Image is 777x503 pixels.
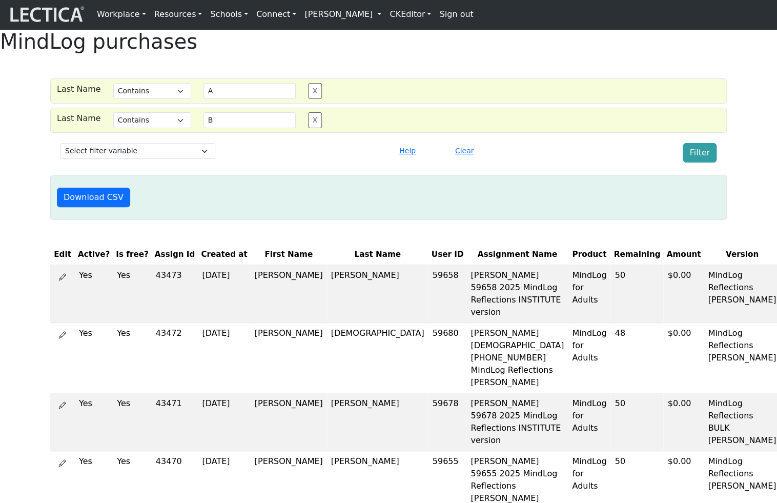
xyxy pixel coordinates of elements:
[428,393,467,451] td: 59678
[615,398,625,408] span: 50
[203,112,296,128] input: Value
[206,4,252,25] a: Schools
[615,456,625,466] span: 50
[203,83,296,99] input: Value
[667,270,691,280] span: $0.00
[395,146,420,155] a: Help
[117,327,148,339] div: Yes
[8,5,85,24] img: lecticalive
[385,4,435,25] a: CKEditor
[300,4,385,25] a: [PERSON_NAME]
[466,265,568,323] td: [PERSON_NAME] 59658 2025 MindLog Reflections INSTITUTE version
[251,265,327,323] td: [PERSON_NAME]
[117,269,148,281] div: Yes
[435,4,477,25] a: Sign out
[198,323,250,393] td: [DATE]
[117,455,148,468] div: Yes
[683,143,717,163] button: Filter
[251,323,327,393] td: [PERSON_NAME]
[50,245,75,265] th: Edit
[667,328,691,338] span: $0.00
[75,245,113,265] th: Active?
[152,323,198,393] td: 43472
[466,393,568,451] td: [PERSON_NAME] 59678 2025 MindLog Reflections INSTITUTE version
[150,4,207,25] a: Resources
[708,327,776,364] div: MindLog Reflections [PERSON_NAME]
[708,397,776,447] div: MindLog Reflections BULK [PERSON_NAME]
[667,398,691,408] span: $0.00
[327,245,428,265] th: Last Name
[615,270,625,280] span: 50
[51,112,107,128] div: Last Name
[51,83,107,99] div: Last Name
[708,455,776,492] div: MindLog Reflections [PERSON_NAME]
[251,245,327,265] th: First Name
[568,245,610,265] th: Product
[568,265,610,323] td: MindLog for Adults
[610,245,663,265] th: Remaining
[568,393,610,451] td: MindLog for Adults
[327,323,428,393] td: [DEMOGRAPHIC_DATA]
[568,323,610,393] td: MindLog for Adults
[327,265,428,323] td: [PERSON_NAME]
[308,112,322,128] button: X
[198,393,250,451] td: [DATE]
[79,327,109,339] div: Yes
[79,397,109,410] div: Yes
[466,245,568,265] th: Assignment Name
[308,83,322,99] button: X
[252,4,300,25] a: Connect
[251,393,327,451] td: [PERSON_NAME]
[198,245,250,265] th: Created at
[198,265,250,323] td: [DATE]
[428,265,467,323] td: 59658
[113,245,152,265] th: Is free?
[327,393,428,451] td: [PERSON_NAME]
[152,245,198,265] th: Assign Id
[615,328,625,338] span: 48
[428,323,467,393] td: 59680
[667,456,691,466] span: $0.00
[57,188,130,207] button: Download CSV
[79,455,109,468] div: Yes
[708,269,776,306] div: MindLog Reflections [PERSON_NAME]
[152,265,198,323] td: 43473
[93,4,150,25] a: Workplace
[428,245,467,265] th: User ID
[117,397,148,410] div: Yes
[466,323,568,393] td: [PERSON_NAME][DEMOGRAPHIC_DATA] [PHONE_NUMBER] MindLog Reflections [PERSON_NAME]
[395,143,420,159] button: Help
[663,245,704,265] th: Amount
[152,393,198,451] td: 43471
[79,269,109,281] div: Yes
[451,143,479,159] button: Clear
